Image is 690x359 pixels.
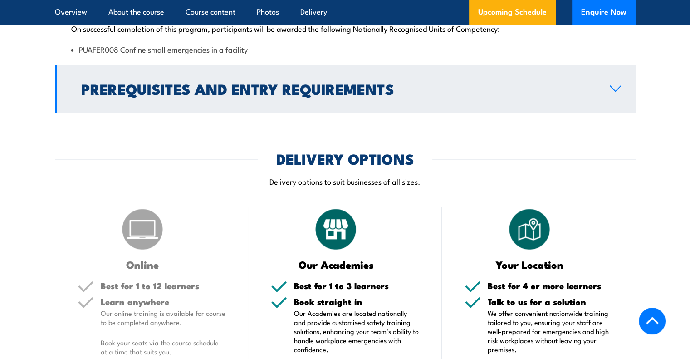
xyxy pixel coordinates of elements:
h2: DELIVERY OPTIONS [276,152,414,165]
h5: Best for 4 or more learners [488,281,613,290]
p: We offer convenient nationwide training tailored to you, ensuring your staff are well-prepared fo... [488,309,613,354]
p: Our online training is available for course to be completed anywhere. [101,309,226,327]
p: Delivery options to suit businesses of all sizes. [55,176,636,187]
h5: Best for 1 to 12 learners [101,281,226,290]
h5: Best for 1 to 3 learners [294,281,419,290]
h5: Learn anywhere [101,297,226,306]
h3: Your Location [465,259,595,270]
a: Prerequisites and Entry Requirements [55,65,636,113]
p: On successful completion of this program, participants will be awarded the following Nationally R... [71,24,619,33]
h5: Book straight in [294,297,419,306]
h2: Prerequisites and Entry Requirements [81,82,595,95]
li: PUAFER008 Confine small emergencies in a facility [71,44,619,54]
h3: Our Academies [271,259,401,270]
h3: Online [78,259,208,270]
p: Our Academies are located nationally and provide customised safety training solutions, enhancing ... [294,309,419,354]
h5: Talk to us for a solution [488,297,613,306]
p: Book your seats via the course schedule at a time that suits you. [101,338,226,356]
